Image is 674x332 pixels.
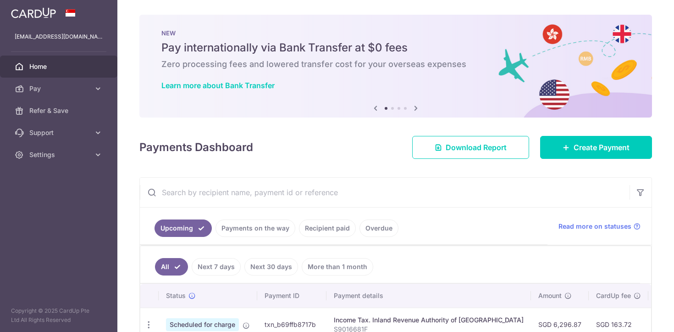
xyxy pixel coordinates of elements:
h6: Zero processing fees and lowered transfer cost for your overseas expenses [161,59,630,70]
span: Create Payment [574,142,630,153]
p: NEW [161,29,630,37]
a: Download Report [412,136,529,159]
span: Support [29,128,90,137]
a: Payments on the way [215,219,295,237]
a: Create Payment [540,136,652,159]
span: Scheduled for charge [166,318,239,331]
span: Download Report [446,142,507,153]
input: Search by recipient name, payment id or reference [140,178,630,207]
a: Upcoming [155,219,212,237]
a: Overdue [359,219,398,237]
a: Read more on statuses [558,222,641,231]
th: Payment details [326,284,531,308]
th: Payment ID [257,284,326,308]
a: Recipient paid [299,219,356,237]
h4: Payments Dashboard [139,139,253,156]
div: Income Tax. Inland Revenue Authority of [GEOGRAPHIC_DATA] [334,315,524,325]
img: CardUp [11,7,56,18]
a: Next 30 days [244,258,298,276]
span: Home [29,62,90,71]
a: Next 7 days [192,258,241,276]
span: Pay [29,84,90,93]
span: Amount [538,291,562,300]
h5: Pay internationally via Bank Transfer at $0 fees [161,40,630,55]
span: Settings [29,150,90,159]
a: More than 1 month [302,258,373,276]
p: [EMAIL_ADDRESS][DOMAIN_NAME] [15,32,103,41]
span: CardUp fee [596,291,631,300]
a: Learn more about Bank Transfer [161,81,275,90]
img: Bank transfer banner [139,15,652,118]
span: Refer & Save [29,106,90,115]
a: All [155,258,188,276]
span: Read more on statuses [558,222,631,231]
span: Status [166,291,186,300]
